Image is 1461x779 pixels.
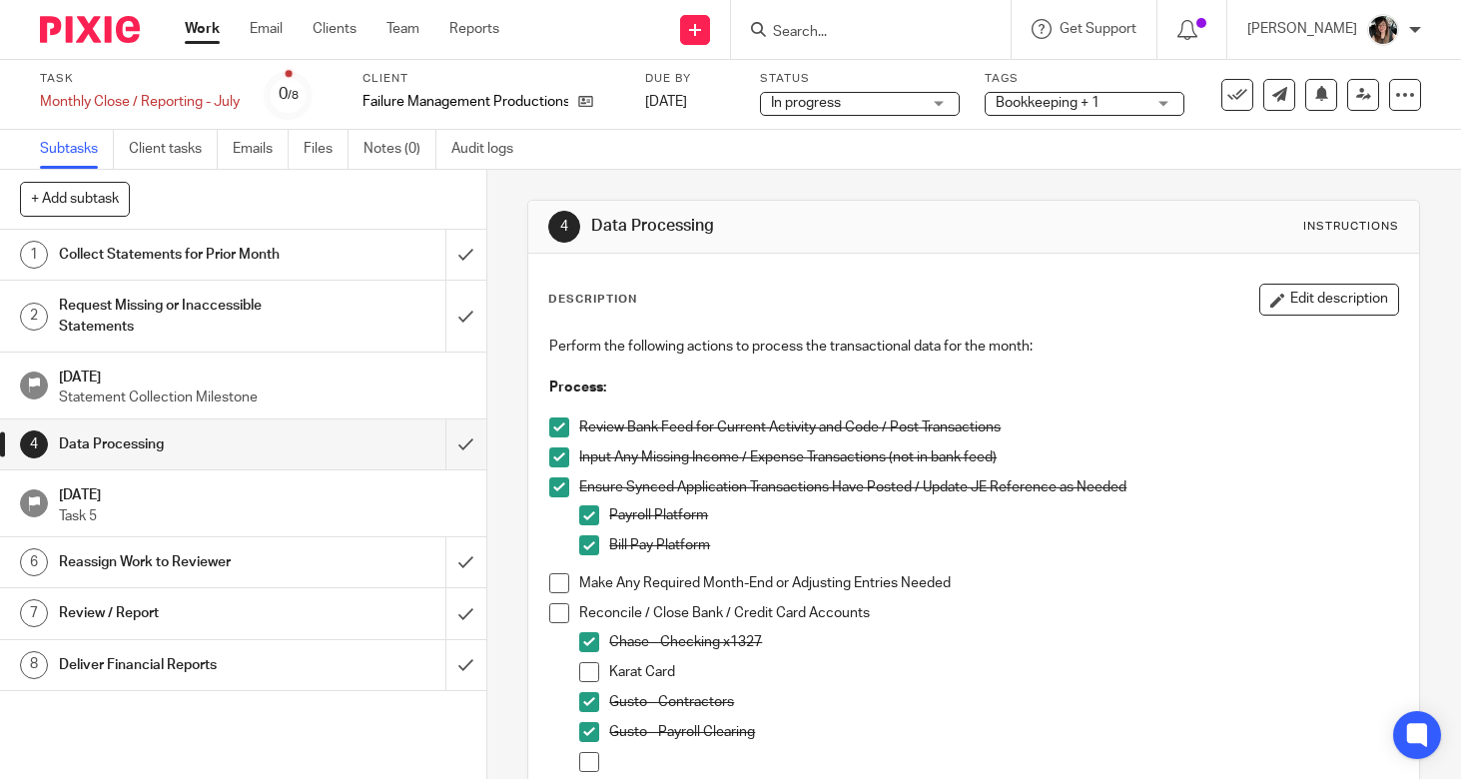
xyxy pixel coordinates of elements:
[20,651,48,679] div: 8
[40,92,240,112] div: Monthly Close / Reporting - July
[59,547,304,577] h1: Reassign Work to Reviewer
[609,535,1398,555] p: Bill Pay Platform
[40,16,140,43] img: Pixie
[304,130,349,169] a: Files
[609,692,1398,712] p: Gusto - Contractors
[579,603,1398,623] p: Reconcile / Close Bank / Credit Card Accounts
[609,505,1398,525] p: Payroll Platform
[129,130,218,169] a: Client tasks
[1247,19,1357,39] p: [PERSON_NAME]
[549,337,1398,357] p: Perform the following actions to process the transactional data for the month:
[548,211,580,243] div: 4
[591,216,1017,237] h1: Data Processing
[364,130,436,169] a: Notes (0)
[59,429,304,459] h1: Data Processing
[40,71,240,87] label: Task
[279,83,299,106] div: 0
[20,548,48,576] div: 6
[549,381,606,394] strong: Process:
[579,477,1398,497] p: Ensure Synced Application Transactions Have Posted / Update JE Reference as Needed
[250,19,283,39] a: Email
[233,130,289,169] a: Emails
[59,291,304,342] h1: Request Missing or Inaccessible Statements
[59,240,304,270] h1: Collect Statements for Prior Month
[609,722,1398,742] p: Gusto - Payroll Clearing
[449,19,499,39] a: Reports
[40,130,114,169] a: Subtasks
[59,388,466,407] p: Statement Collection Milestone
[363,92,568,112] p: Failure Management Productions Inc.
[59,650,304,680] h1: Deliver Financial Reports
[645,71,735,87] label: Due by
[288,90,299,101] small: /8
[185,19,220,39] a: Work
[771,24,951,42] input: Search
[20,430,48,458] div: 4
[1060,22,1136,36] span: Get Support
[59,506,466,526] p: Task 5
[386,19,419,39] a: Team
[451,130,528,169] a: Audit logs
[548,292,637,308] p: Description
[1367,14,1399,46] img: IMG_2906.JPEG
[20,599,48,627] div: 7
[20,241,48,269] div: 1
[579,417,1398,437] p: Review Bank Feed for Current Activity and Code / Post Transactions
[20,303,48,331] div: 2
[985,71,1184,87] label: Tags
[645,95,687,109] span: [DATE]
[609,662,1398,682] p: Karat Card
[20,182,130,216] button: + Add subtask
[996,96,1099,110] span: Bookkeeping + 1
[579,447,1398,467] p: Input Any Missing Income / Expense Transactions (not in bank feed)
[1259,284,1399,316] button: Edit description
[1303,219,1399,235] div: Instructions
[59,363,466,388] h1: [DATE]
[579,573,1398,593] p: Make Any Required Month-End or Adjusting Entries Needed
[760,71,960,87] label: Status
[59,598,304,628] h1: Review / Report
[59,480,466,505] h1: [DATE]
[363,71,620,87] label: Client
[313,19,357,39] a: Clients
[609,632,1398,652] p: Chase - Checking x1327
[771,96,841,110] span: In progress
